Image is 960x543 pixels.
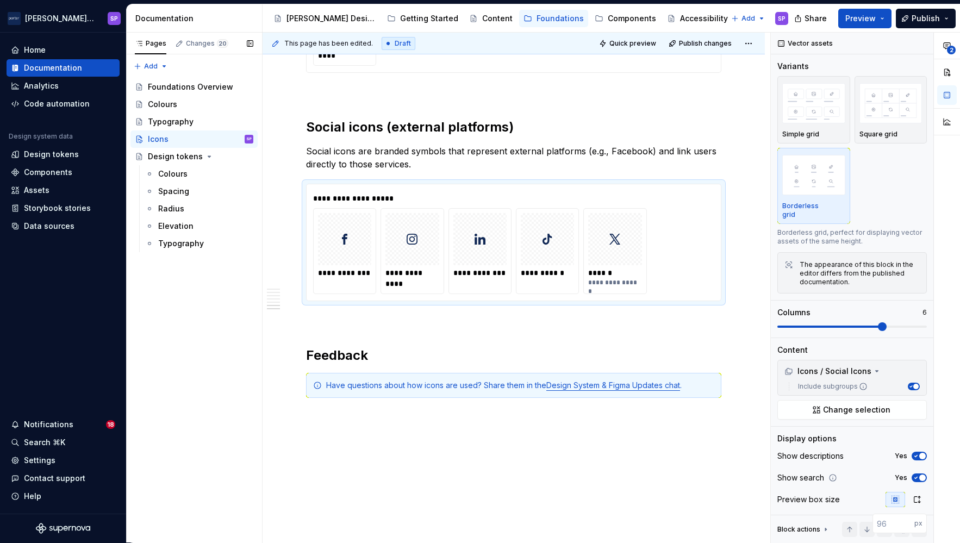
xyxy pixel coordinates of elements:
[148,151,203,162] div: Design tokens
[680,13,728,24] div: Accessibility
[777,400,927,420] button: Change selection
[144,62,158,71] span: Add
[24,473,85,484] div: Contact support
[110,14,118,23] div: SP
[141,183,258,200] a: Spacing
[400,13,458,24] div: Getting Started
[24,419,73,430] div: Notifications
[823,404,890,415] span: Change selection
[947,46,956,54] span: 2
[158,186,189,197] div: Spacing
[805,13,827,24] span: Share
[7,416,120,433] button: Notifications18
[326,380,714,391] div: Have questions about how icons are used? Share them in the .
[777,307,811,318] div: Columns
[778,14,786,23] div: SP
[777,433,837,444] div: Display options
[25,13,95,24] div: [PERSON_NAME] Airlines
[590,10,660,27] a: Components
[7,164,120,181] a: Components
[859,130,897,139] p: Square grid
[608,13,656,24] div: Components
[777,148,850,224] button: placeholderBorderless grid
[895,473,907,482] label: Yes
[794,382,868,391] label: Include subgroups
[24,80,59,91] div: Analytics
[306,145,721,171] p: Social icons are branded symbols that represent external platforms (e.g., Facebook) and link user...
[269,10,381,27] a: [PERSON_NAME] Design
[728,11,769,26] button: Add
[286,13,376,24] div: [PERSON_NAME] Design
[306,347,721,364] h2: Feedback
[912,13,940,24] span: Publish
[7,41,120,59] a: Home
[782,130,819,139] p: Simple grid
[800,260,920,286] div: The appearance of this block in the editor differs from the published documentation.
[9,132,73,141] div: Design system data
[130,113,258,130] a: Typography
[24,491,41,502] div: Help
[895,452,907,460] label: Yes
[246,134,252,145] div: SP
[148,116,194,127] div: Typography
[130,130,258,148] a: IconsSP
[383,10,463,27] a: Getting Started
[106,420,115,429] span: 18
[465,10,517,27] a: Content
[148,99,177,110] div: Colours
[663,10,732,27] a: Accessibility
[217,39,228,48] span: 20
[777,228,927,246] div: Borderless grid, perfect for displaying vector assets of the same height.
[665,36,737,51] button: Publish changes
[780,363,924,380] div: Icons / Social Icons
[7,95,120,113] a: Code automation
[7,434,120,451] button: Search ⌘K
[482,13,513,24] div: Content
[7,452,120,469] a: Settings
[855,76,927,143] button: placeholderSquare grid
[24,149,79,160] div: Design tokens
[130,78,258,96] a: Foundations Overview
[872,514,914,533] input: 96
[148,134,169,145] div: Icons
[158,238,204,249] div: Typography
[130,78,258,252] div: Page tree
[777,76,850,143] button: placeholderSimple grid
[141,217,258,235] a: Elevation
[777,345,808,355] div: Content
[7,182,120,199] a: Assets
[24,185,49,196] div: Assets
[186,39,228,48] div: Changes
[741,14,755,23] span: Add
[7,59,120,77] a: Documentation
[284,39,373,48] span: This page has been edited.
[269,8,726,29] div: Page tree
[784,366,871,377] div: Icons / Social Icons
[7,146,120,163] a: Design tokens
[24,63,82,73] div: Documentation
[7,199,120,217] a: Storybook stories
[158,203,184,214] div: Radius
[130,96,258,113] a: Colours
[135,39,166,48] div: Pages
[777,494,840,505] div: Preview box size
[777,525,820,534] div: Block actions
[845,13,876,24] span: Preview
[306,118,721,136] h2: Social icons (external platforms)
[782,202,832,219] p: Borderless grid
[519,10,588,27] a: Foundations
[859,83,922,123] img: placeholder
[679,39,732,48] span: Publish changes
[24,455,55,466] div: Settings
[537,13,584,24] div: Foundations
[777,451,844,461] div: Show descriptions
[395,39,411,48] span: Draft
[130,59,171,74] button: Add
[158,221,194,232] div: Elevation
[24,167,72,178] div: Components
[896,9,956,28] button: Publish
[24,203,91,214] div: Storybook stories
[789,9,834,28] button: Share
[922,308,927,317] p: 6
[838,9,892,28] button: Preview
